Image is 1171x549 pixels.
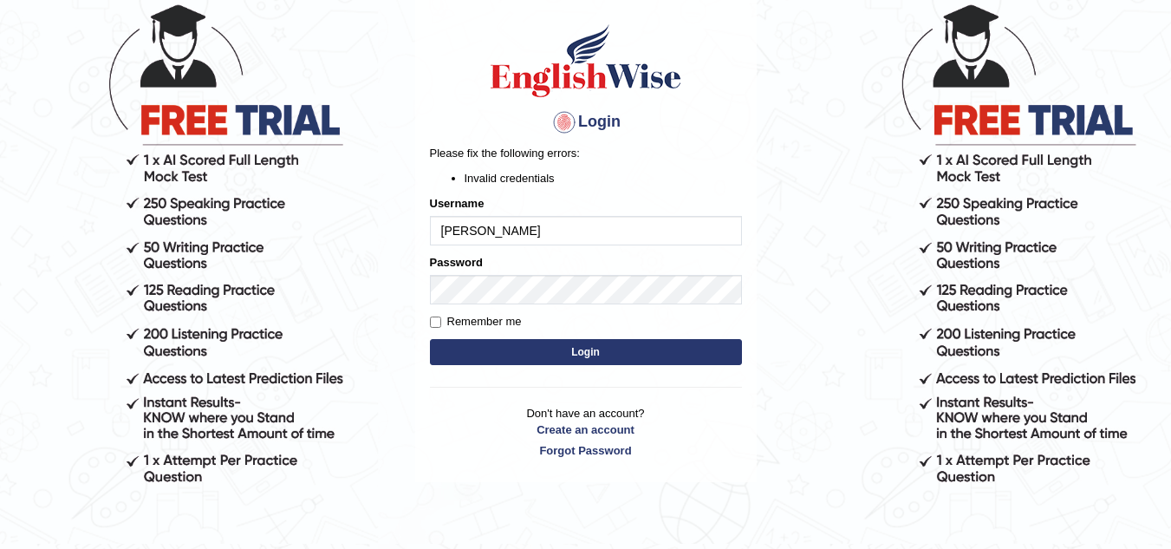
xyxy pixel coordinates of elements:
img: Logo of English Wise sign in for intelligent practice with AI [487,22,685,100]
p: Please fix the following errors: [430,145,742,161]
a: Create an account [430,422,742,438]
label: Username [430,195,485,212]
p: Don't have an account? [430,405,742,459]
label: Password [430,254,483,271]
li: Invalid credentials [465,170,742,186]
button: Login [430,339,742,365]
label: Remember me [430,313,522,330]
input: Remember me [430,317,441,328]
a: Forgot Password [430,442,742,459]
h4: Login [430,108,742,136]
